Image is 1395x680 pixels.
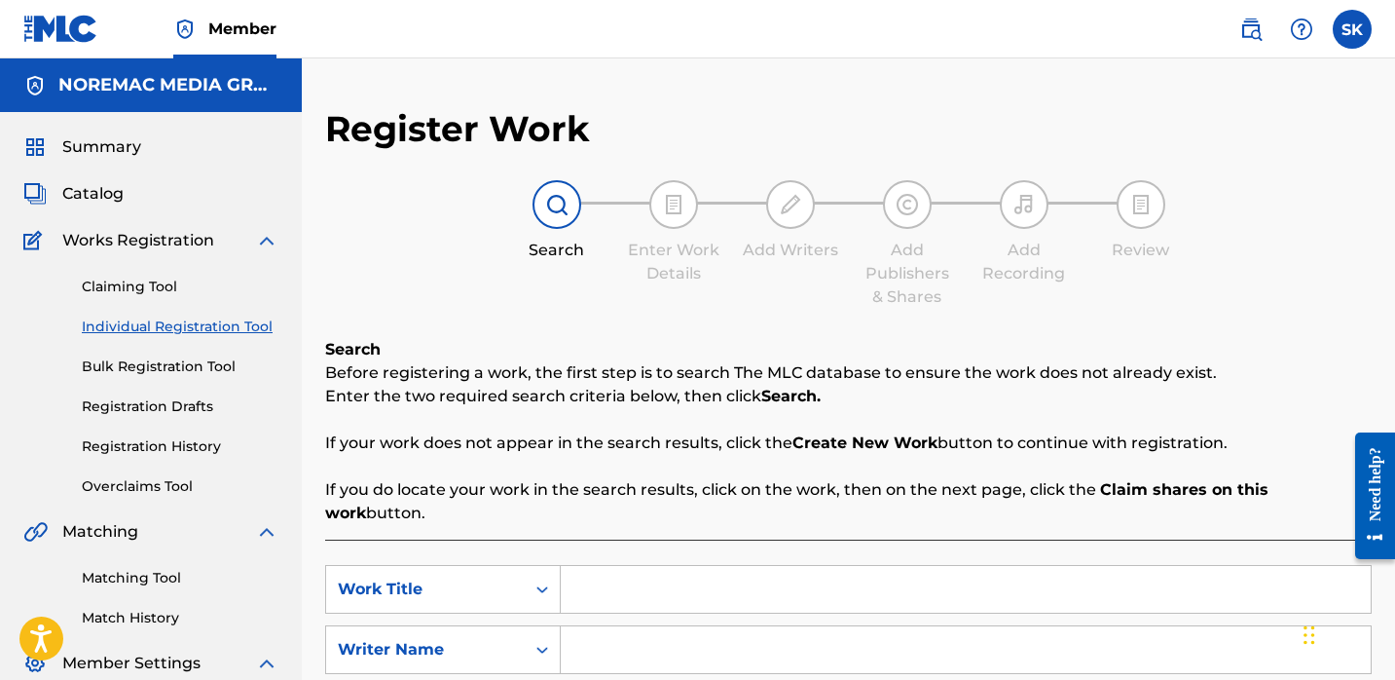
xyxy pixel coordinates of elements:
img: step indicator icon for Review [1129,193,1153,216]
strong: Create New Work [792,434,937,452]
a: Registration History [82,436,278,457]
div: User Menu [1333,10,1372,49]
h5: NOREMAC MEDIA GROUP [58,74,278,96]
a: Matching Tool [82,568,278,588]
p: If you do locate your work in the search results, click on the work, then on the next page, click... [325,478,1372,525]
img: Catalog [23,182,47,206]
a: Overclaims Tool [82,476,278,497]
img: Member Settings [23,652,47,675]
div: Add Recording [975,239,1073,285]
span: Catalog [62,182,124,206]
a: Claiming Tool [82,277,278,297]
div: Work Title [338,578,513,601]
div: Add Publishers & Shares [859,239,956,309]
p: If your work does not appear in the search results, click the button to continue with registration. [325,432,1372,455]
img: step indicator icon for Search [545,193,569,216]
img: Accounts [23,74,47,97]
div: Review [1092,239,1190,262]
a: Individual Registration Tool [82,317,278,337]
h2: Register Work [325,107,590,151]
img: step indicator icon for Add Writers [779,193,802,216]
img: expand [255,229,278,252]
span: Works Registration [62,229,214,252]
span: Matching [62,520,138,544]
img: expand [255,520,278,544]
a: Public Search [1231,10,1270,49]
iframe: Resource Center [1340,418,1395,575]
p: Enter the two required search criteria below, then click [325,385,1372,408]
span: Member Settings [62,652,201,675]
img: MLC Logo [23,15,98,43]
img: Works Registration [23,229,49,252]
span: Member [208,18,276,40]
a: SummarySummary [23,135,141,159]
img: expand [255,652,278,675]
div: Add Writers [742,239,839,262]
a: Registration Drafts [82,397,278,417]
img: Top Rightsholder [173,18,197,41]
strong: Search. [761,387,821,405]
img: step indicator icon for Add Publishers & Shares [896,193,919,216]
img: search [1239,18,1263,41]
p: Before registering a work, the first step is to search The MLC database to ensure the work does n... [325,361,1372,385]
span: Summary [62,135,141,159]
iframe: Chat Widget [1298,586,1395,680]
img: step indicator icon for Add Recording [1012,193,1036,216]
img: help [1290,18,1313,41]
img: Matching [23,520,48,544]
a: Match History [82,608,278,628]
img: step indicator icon for Enter Work Details [662,193,685,216]
a: CatalogCatalog [23,182,124,206]
b: Search [325,340,381,359]
img: Summary [23,135,47,159]
div: Writer Name [338,638,513,661]
div: Help [1282,10,1321,49]
a: Bulk Registration Tool [82,357,278,377]
div: Search [508,239,606,262]
div: Enter Work Details [625,239,722,285]
div: Drag [1303,606,1315,664]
